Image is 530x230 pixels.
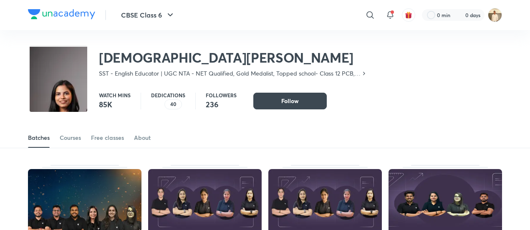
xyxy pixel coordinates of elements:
[30,47,87,173] img: class
[99,93,131,98] p: Watch mins
[91,134,124,142] div: Free classes
[151,93,185,98] p: Dedications
[28,134,50,142] div: Batches
[206,99,237,109] p: 236
[253,93,327,109] button: Follow
[206,93,237,98] p: Followers
[405,11,412,19] img: avatar
[170,101,177,107] p: 40
[402,8,415,22] button: avatar
[134,128,151,148] a: About
[60,134,81,142] div: Courses
[99,69,361,78] p: SST - English Educator | UGC NTA - NET Qualified, Gold Medalist, Topped school- Class 12 PCB, UPS...
[158,99,168,109] img: educator badge1
[281,97,299,105] span: Follow
[134,134,151,142] div: About
[28,9,95,21] a: Company Logo
[488,8,502,22] img: Chandrakant Deshmukh
[91,128,124,148] a: Free classes
[99,99,131,109] p: 85K
[116,7,180,23] button: CBSE Class 6
[151,99,161,109] img: educator badge2
[28,9,95,19] img: Company Logo
[60,128,81,148] a: Courses
[28,128,50,148] a: Batches
[99,49,367,66] h2: [DEMOGRAPHIC_DATA][PERSON_NAME]
[455,11,464,19] img: streak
